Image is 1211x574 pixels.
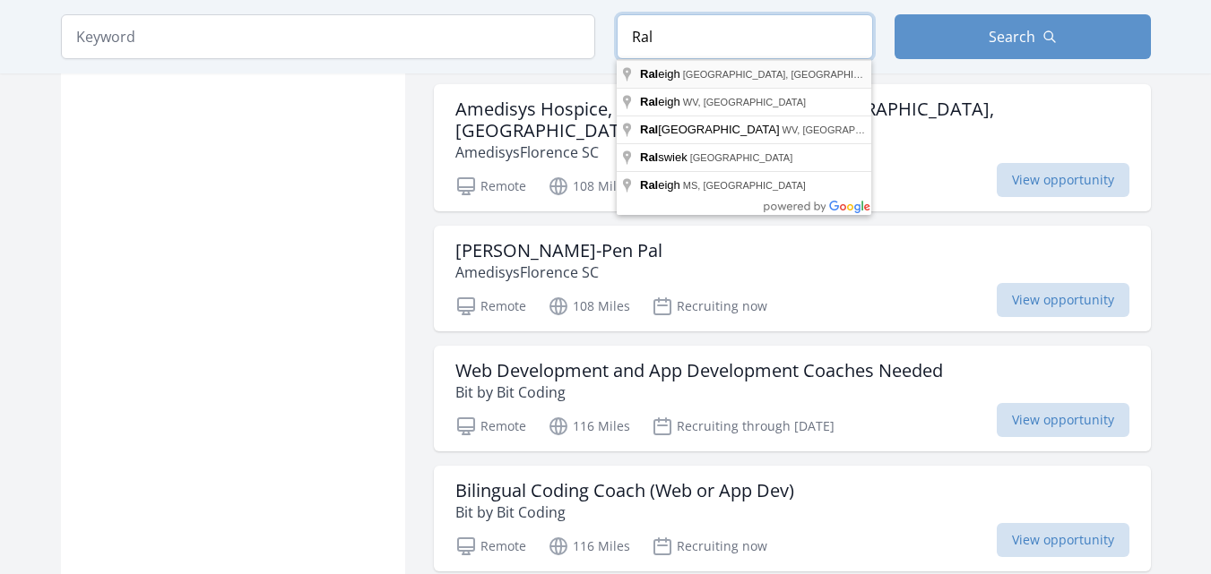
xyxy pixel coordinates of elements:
[640,95,683,108] span: eigh
[455,176,526,197] p: Remote
[783,124,905,135] span: WV, [GEOGRAPHIC_DATA]
[434,226,1151,331] a: [PERSON_NAME]-Pen Pal AmedisysFlorence SC Remote 108 Miles Recruiting now View opportunity
[434,466,1151,571] a: Bilingual Coding Coach (Web or App Dev) Bit by Bit Coding Remote 116 Miles Recruiting now View op...
[455,416,526,437] p: Remote
[640,123,783,136] span: [GEOGRAPHIC_DATA]
[434,346,1151,451] a: Web Development and App Development Coaches Needed Bit by Bit Coding Remote 116 Miles Recruiting ...
[455,535,526,557] p: Remote
[640,67,683,81] span: eigh
[640,67,658,81] span: Ral
[997,283,1129,317] span: View opportunity
[455,501,794,523] p: Bit by Bit Coding
[683,97,806,107] span: WV, [GEOGRAPHIC_DATA]
[652,296,767,317] p: Recruiting now
[455,141,1129,163] p: AmedisysFlorence SC
[455,296,526,317] p: Remote
[652,416,835,437] p: Recruiting through [DATE]
[548,176,630,197] p: 108 Miles
[989,26,1035,47] span: Search
[455,261,662,283] p: AmedisysFlorence SC
[455,99,1129,141] h3: Amedisys Hospice, [GEOGRAPHIC_DATA], [GEOGRAPHIC_DATA], [GEOGRAPHIC_DATA]
[640,150,658,164] span: Ral
[640,178,658,192] span: Ral
[997,403,1129,437] span: View opportunity
[683,69,894,80] span: [GEOGRAPHIC_DATA], [GEOGRAPHIC_DATA]
[683,180,806,191] span: MS, [GEOGRAPHIC_DATA]
[434,84,1151,211] a: Amedisys Hospice, [GEOGRAPHIC_DATA], [GEOGRAPHIC_DATA], [GEOGRAPHIC_DATA] AmedisysFlorence SC Rem...
[997,523,1129,557] span: View opportunity
[455,480,794,501] h3: Bilingual Coding Coach (Web or App Dev)
[895,14,1151,59] button: Search
[640,95,658,108] span: Ral
[548,416,630,437] p: 116 Miles
[640,150,690,164] span: swiek
[548,296,630,317] p: 108 Miles
[455,360,943,381] h3: Web Development and App Development Coaches Needed
[455,381,943,403] p: Bit by Bit Coding
[548,535,630,557] p: 116 Miles
[61,14,595,59] input: Keyword
[997,163,1129,197] span: View opportunity
[455,240,662,261] h3: [PERSON_NAME]-Pen Pal
[617,14,873,59] input: Location
[640,123,658,136] span: Ral
[690,152,793,163] span: [GEOGRAPHIC_DATA]
[652,535,767,557] p: Recruiting now
[640,178,683,192] span: eigh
